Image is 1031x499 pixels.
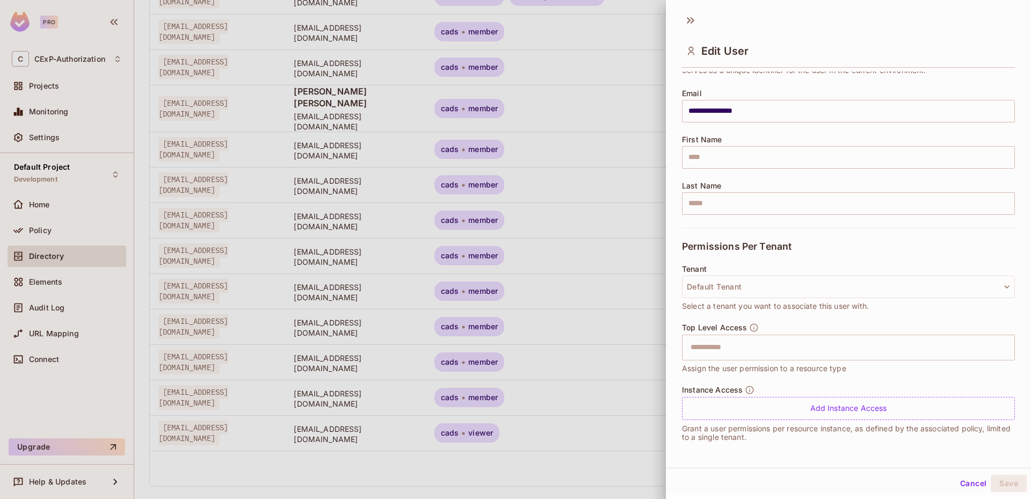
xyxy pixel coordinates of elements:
[682,241,792,252] span: Permissions Per Tenant
[682,424,1015,442] p: Grant a user permissions per resource instance, as defined by the associated policy, limited to a...
[682,363,846,374] span: Assign the user permission to a resource type
[682,276,1015,298] button: Default Tenant
[991,475,1027,492] button: Save
[682,397,1015,420] div: Add Instance Access
[682,386,743,394] span: Instance Access
[682,182,721,190] span: Last Name
[956,475,991,492] button: Cancel
[682,323,747,332] span: Top Level Access
[682,300,869,312] span: Select a tenant you want to associate this user with.
[682,135,722,144] span: First Name
[701,45,749,57] span: Edit User
[1009,346,1011,348] button: Open
[682,265,707,273] span: Tenant
[682,89,702,98] span: Email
